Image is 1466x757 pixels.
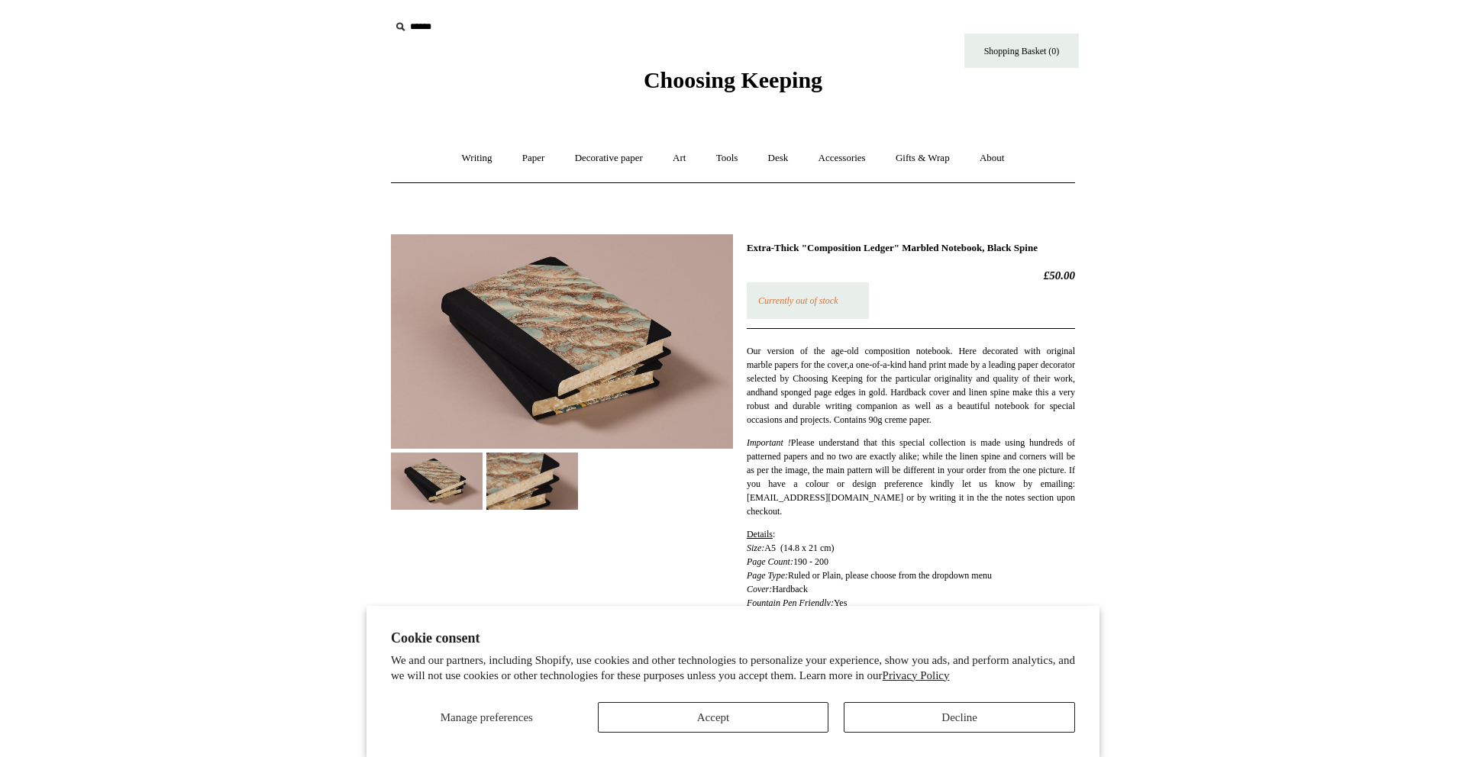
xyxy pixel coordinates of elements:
a: Paper [509,138,559,179]
em: Page Count: [747,556,793,567]
a: Art [659,138,699,179]
img: Extra-Thick "Composition Ledger" Marbled Notebook, Black Spine [391,453,483,510]
span: Choosing Keeping [644,67,822,92]
a: Gifts & Wrap [882,138,964,179]
a: Accessories [805,138,880,179]
a: Desk [754,138,802,179]
h4: Related Products [351,665,1115,678]
span: Manage preferences [441,711,533,723]
h2: Cookie consent [391,630,1075,646]
em: Page Type: [747,570,788,581]
em: Currently out of stock [758,295,838,306]
a: Writing [448,138,506,179]
p: Our version of the age-old composition notebook. Here decorated with original marble papers for t... [747,344,1075,427]
p: Ruled or Plain, please choose from the dropdown menu [747,527,1075,610]
img: Extra-Thick "Composition Ledger" Marbled Notebook, Black Spine [486,453,578,510]
i: Important ! [747,437,791,448]
a: Tools [702,138,752,179]
h2: £50.00 [747,269,1075,282]
em: Fountain Pen Friendly: [747,598,834,608]
button: Accept [598,702,829,733]
a: Privacy Policy [883,669,950,681]
img: Extra-Thick "Composition Ledger" Marbled Notebook, Black Spine [391,234,733,449]
em: Size: [747,543,764,553]
span: : [747,529,775,540]
button: Decline [844,702,1075,733]
em: Cover: [747,584,772,594]
a: About [966,138,1019,179]
a: Choosing Keeping [644,79,822,90]
span: A5 (14.8 x 21 cm) [764,543,834,553]
span: 190 - 200 [793,556,828,567]
span: Details [747,529,773,540]
a: Decorative paper [561,138,657,179]
p: We and our partners, including Shopify, use cookies and other technologies to personalize your ex... [391,653,1075,683]
h1: Extra-Thick "Composition Ledger" Marbled Notebook, Black Spine [747,242,1075,254]
button: Manage preferences [391,702,583,733]
span: a one-of-a-kind hand print made by a leading paper decorator selected by Choosing Keeping for the... [747,359,1075,384]
span: Yes [834,598,847,608]
p: Please understand that this special collection is made using hundreds of patterned papers and no ... [747,436,1075,518]
a: Shopping Basket (0) [964,34,1079,68]
span: Hardback [772,584,808,594]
